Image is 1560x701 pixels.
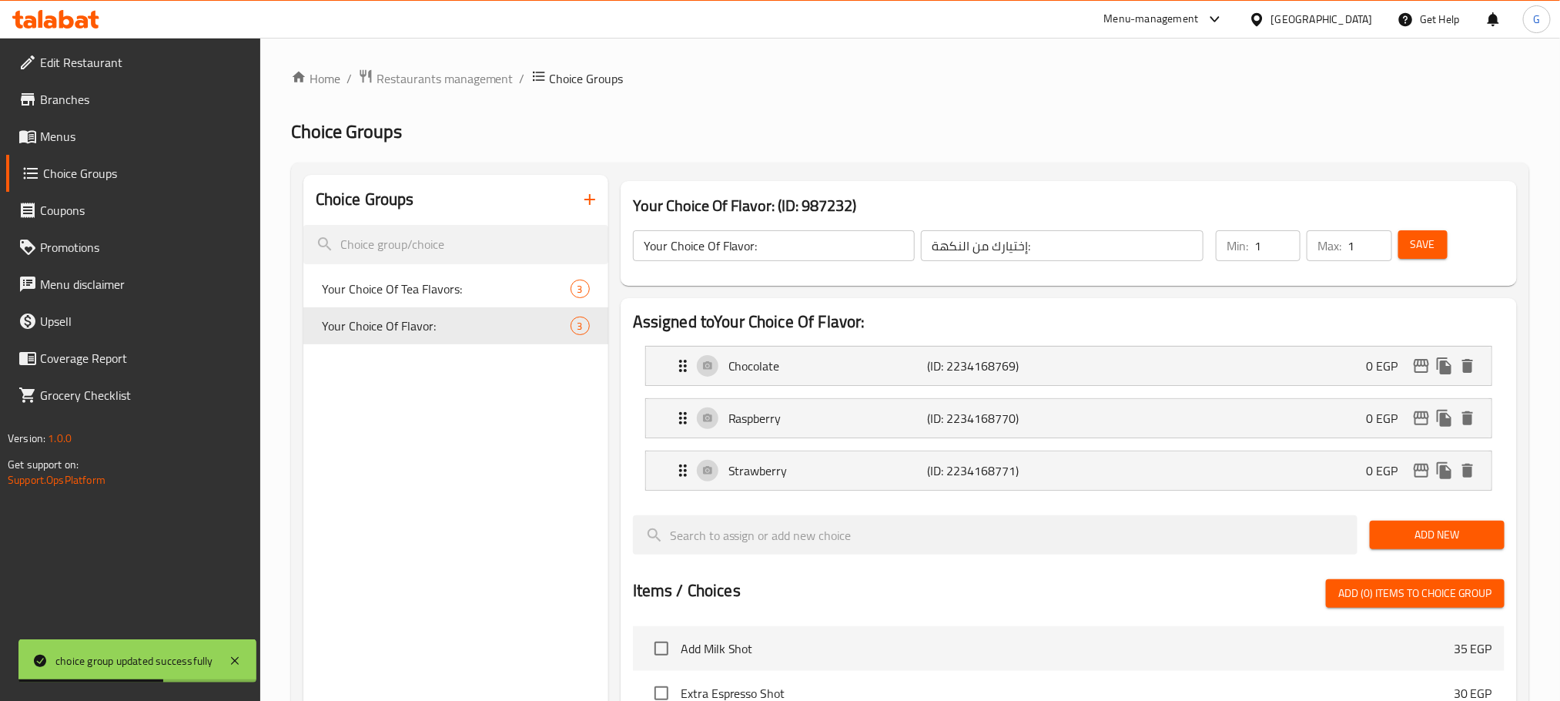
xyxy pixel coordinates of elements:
[40,127,248,146] span: Menus
[1433,354,1456,377] button: duplicate
[40,90,248,109] span: Branches
[1410,354,1433,377] button: edit
[1338,584,1492,603] span: Add (0) items to choice group
[358,69,514,89] a: Restaurants management
[633,392,1505,444] li: Expand
[6,81,260,118] a: Branches
[6,229,260,266] a: Promotions
[571,280,590,298] div: Choices
[927,461,1060,480] p: (ID: 2234168771)
[6,155,260,192] a: Choice Groups
[1433,407,1456,430] button: duplicate
[40,275,248,293] span: Menu disclaimer
[520,69,525,88] li: /
[1410,459,1433,482] button: edit
[6,377,260,414] a: Grocery Checklist
[40,349,248,367] span: Coverage Report
[322,317,571,335] span: Your Choice Of Flavor:
[40,238,248,257] span: Promotions
[633,193,1505,218] h3: Your Choice Of Flavor: (ID: 987232)
[316,188,414,211] h2: Choice Groups
[646,451,1491,490] div: Expand
[927,357,1060,375] p: (ID: 2234168769)
[646,399,1491,438] div: Expand
[633,310,1505,334] h2: Assigned to Your Choice Of Flavor:
[571,282,589,297] span: 3
[303,270,608,307] div: Your Choice Of Tea Flavors:3
[8,470,105,490] a: Support.OpsPlatform
[291,69,340,88] a: Home
[6,303,260,340] a: Upsell
[1410,407,1433,430] button: edit
[1317,236,1341,255] p: Max:
[681,639,1454,658] span: Add Milk Shot
[1326,579,1505,608] button: Add (0) items to choice group
[1104,10,1199,29] div: Menu-management
[48,428,72,448] span: 1.0.0
[6,44,260,81] a: Edit Restaurant
[1370,521,1505,549] button: Add New
[571,317,590,335] div: Choices
[728,409,927,428] p: Raspberry
[550,69,624,88] span: Choice Groups
[633,444,1505,497] li: Expand
[646,347,1491,385] div: Expand
[8,454,79,475] span: Get support on:
[377,69,514,88] span: Restaurants management
[55,652,213,669] div: choice group updated successfully
[633,515,1357,555] input: search
[40,201,248,220] span: Coupons
[1433,459,1456,482] button: duplicate
[303,225,608,264] input: search
[8,428,45,448] span: Version:
[1454,639,1492,658] p: 35 EGP
[1382,525,1492,545] span: Add New
[40,312,248,330] span: Upsell
[1533,11,1540,28] span: G
[927,409,1060,428] p: (ID: 2234168770)
[633,340,1505,392] li: Expand
[346,69,352,88] li: /
[6,266,260,303] a: Menu disclaimer
[43,164,248,183] span: Choice Groups
[728,461,927,480] p: Strawberry
[1456,407,1479,430] button: delete
[6,118,260,155] a: Menus
[633,579,741,602] h2: Items / Choices
[1366,357,1410,375] p: 0 EGP
[1271,11,1373,28] div: [GEOGRAPHIC_DATA]
[303,307,608,344] div: Your Choice Of Flavor:3
[571,319,589,334] span: 3
[1227,236,1248,255] p: Min:
[6,340,260,377] a: Coverage Report
[40,53,248,72] span: Edit Restaurant
[645,632,678,665] span: Select choice
[1366,461,1410,480] p: 0 EGP
[1411,235,1435,254] span: Save
[1456,459,1479,482] button: delete
[291,69,1529,89] nav: breadcrumb
[1456,354,1479,377] button: delete
[6,192,260,229] a: Coupons
[728,357,927,375] p: Chocolate
[1366,409,1410,428] p: 0 EGP
[1398,230,1448,259] button: Save
[40,386,248,404] span: Grocery Checklist
[322,280,571,298] span: Your Choice Of Tea Flavors:
[291,114,402,149] span: Choice Groups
